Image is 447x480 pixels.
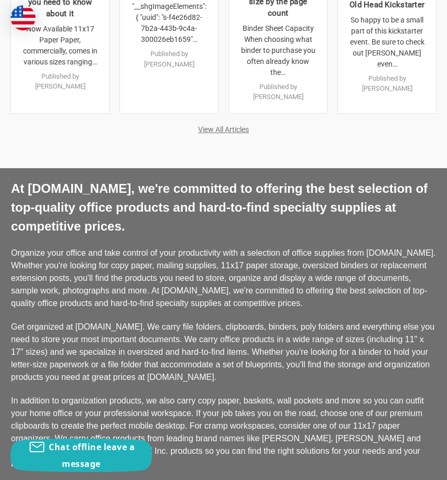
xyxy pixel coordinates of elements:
span: Chat offline leave a message [49,441,135,470]
p: Published by [PERSON_NAME] [131,49,207,69]
button: Chat offline leave a message [10,439,152,472]
p: Now Available 11x17 Paper Paper, commercially, comes in various sizes ranging… [22,24,98,68]
p: Published by [PERSON_NAME] [349,73,425,94]
span: Get organized at [DOMAIN_NAME]. We carry file folders, clipboards, binders, poly folders and ever... [11,322,434,381]
span: In addition to organization products, we also carry copy paper, baskets, wall pockets and more so... [11,396,424,468]
p: Binder Sheet Capacity When choosing what binder to purchase you often already know the… [240,23,316,78]
p: Published by [PERSON_NAME] [22,71,98,92]
span: Organize your office and take control of your productivity with a selection of office supplies fr... [11,248,435,308]
p: Published by [PERSON_NAME] [240,82,316,102]
p: So happy to be a small part of this kickstarter event. Be sure to check out [PERSON_NAME] even… [349,15,425,70]
img: duty and tax information for United States [10,5,36,30]
a: View All Articles [198,125,249,134]
span: At [DOMAIN_NAME], we're committed to offering the best selection of top-quality office products a... [11,181,428,233]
